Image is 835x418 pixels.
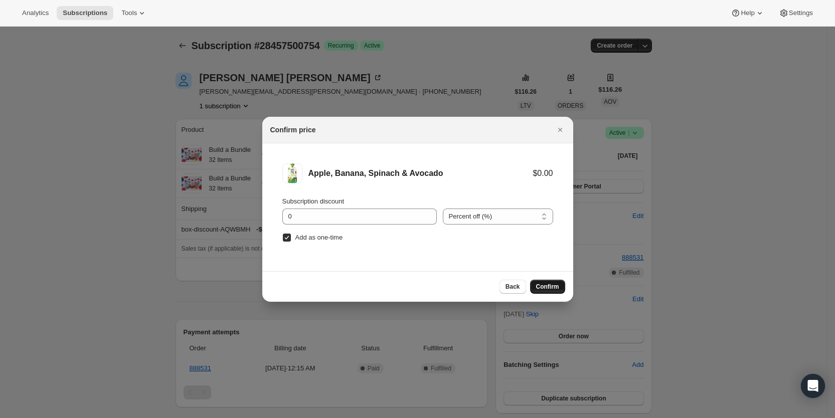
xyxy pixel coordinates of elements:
[63,9,107,17] span: Subscriptions
[121,9,137,17] span: Tools
[536,283,559,291] span: Confirm
[801,374,825,398] div: Open Intercom Messenger
[506,283,520,291] span: Back
[553,123,567,137] button: Close
[741,9,754,17] span: Help
[57,6,113,20] button: Subscriptions
[270,125,316,135] h2: Confirm price
[282,163,302,183] img: Apple, Banana, Spinach & Avocado
[22,9,49,17] span: Analytics
[16,6,55,20] button: Analytics
[308,168,533,178] div: Apple, Banana, Spinach & Avocado
[773,6,819,20] button: Settings
[499,280,526,294] button: Back
[530,280,565,294] button: Confirm
[115,6,153,20] button: Tools
[295,234,343,241] span: Add as one-time
[789,9,813,17] span: Settings
[282,197,345,205] span: Subscription discount
[725,6,770,20] button: Help
[533,168,553,178] div: $0.00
